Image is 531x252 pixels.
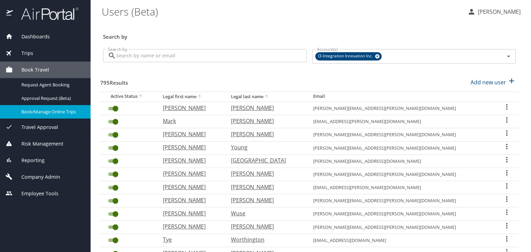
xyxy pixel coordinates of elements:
p: [PERSON_NAME] [231,169,299,178]
th: Legal last name [225,92,308,102]
th: Active Status [100,92,157,102]
span: Book Travel [13,66,49,74]
p: [PERSON_NAME] [476,8,521,16]
p: [PERSON_NAME] [231,196,299,204]
p: [GEOGRAPHIC_DATA] [231,156,299,165]
p: [PERSON_NAME] [231,117,299,125]
span: I3-Integration Innovation Inc. [315,53,377,60]
td: [EMAIL_ADDRESS][DOMAIN_NAME] [308,234,495,247]
p: [PERSON_NAME] [163,183,217,191]
input: Search by name or email [116,49,307,62]
h3: 795 Results [100,75,128,87]
img: icon-airportal.png [6,7,13,20]
th: Email [308,92,495,102]
button: [PERSON_NAME] [465,6,523,18]
p: [PERSON_NAME] [163,130,217,138]
p: [PERSON_NAME] [163,209,217,217]
p: [PERSON_NAME] [163,104,217,112]
td: [EMAIL_ADDRESS][PERSON_NAME][DOMAIN_NAME] [308,181,495,194]
td: [PERSON_NAME][EMAIL_ADDRESS][PERSON_NAME][DOMAIN_NAME] [308,102,495,115]
span: Risk Management [13,140,63,148]
p: Worthington [231,235,299,244]
td: [PERSON_NAME][EMAIL_ADDRESS][DOMAIN_NAME] [308,155,495,168]
th: Legal first name [157,92,225,102]
p: Young [231,143,299,151]
div: I3-Integration Innovation Inc. [315,52,382,60]
td: [EMAIL_ADDRESS][PERSON_NAME][DOMAIN_NAME] [308,115,495,128]
button: sort [196,94,203,100]
td: [PERSON_NAME][EMAIL_ADDRESS][PERSON_NAME][DOMAIN_NAME] [308,128,495,141]
p: Tye [163,235,217,244]
td: [PERSON_NAME][EMAIL_ADDRESS][PERSON_NAME][DOMAIN_NAME] [308,221,495,234]
p: [PERSON_NAME] [163,143,217,151]
td: [PERSON_NAME][EMAIL_ADDRESS][PERSON_NAME][DOMAIN_NAME] [308,194,495,207]
span: Dashboards [13,33,50,40]
p: [PERSON_NAME] [231,104,299,112]
img: airportal-logo.png [13,7,78,20]
td: [PERSON_NAME][EMAIL_ADDRESS][PERSON_NAME][DOMAIN_NAME] [308,141,495,155]
h1: Users (Beta) [102,1,462,22]
span: Approval Request (Beta) [21,95,82,102]
button: sort [138,93,145,100]
button: sort [263,94,270,100]
span: Reporting [13,157,45,164]
p: Add new user [471,78,506,86]
span: Company Admin [13,173,60,181]
button: Add new user [468,75,519,90]
span: Book/Manage Online Trips [21,109,82,115]
span: Employee Tools [13,190,58,197]
h3: Search by [103,29,516,41]
p: Mark [163,117,217,125]
p: Wuse [231,209,299,217]
p: [PERSON_NAME] [163,169,217,178]
p: [PERSON_NAME] [163,222,217,231]
span: Travel Approval [13,123,58,131]
p: [PERSON_NAME] [231,222,299,231]
td: [PERSON_NAME][EMAIL_ADDRESS][PERSON_NAME][DOMAIN_NAME] [308,168,495,181]
button: Open [504,52,513,61]
p: [PERSON_NAME] [231,130,299,138]
p: [PERSON_NAME] [163,156,217,165]
p: [PERSON_NAME] [231,183,299,191]
td: [PERSON_NAME][EMAIL_ADDRESS][PERSON_NAME][DOMAIN_NAME] [308,207,495,221]
p: [PERSON_NAME] [163,196,217,204]
span: Request Agent Booking [21,82,82,88]
span: Trips [13,49,33,57]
